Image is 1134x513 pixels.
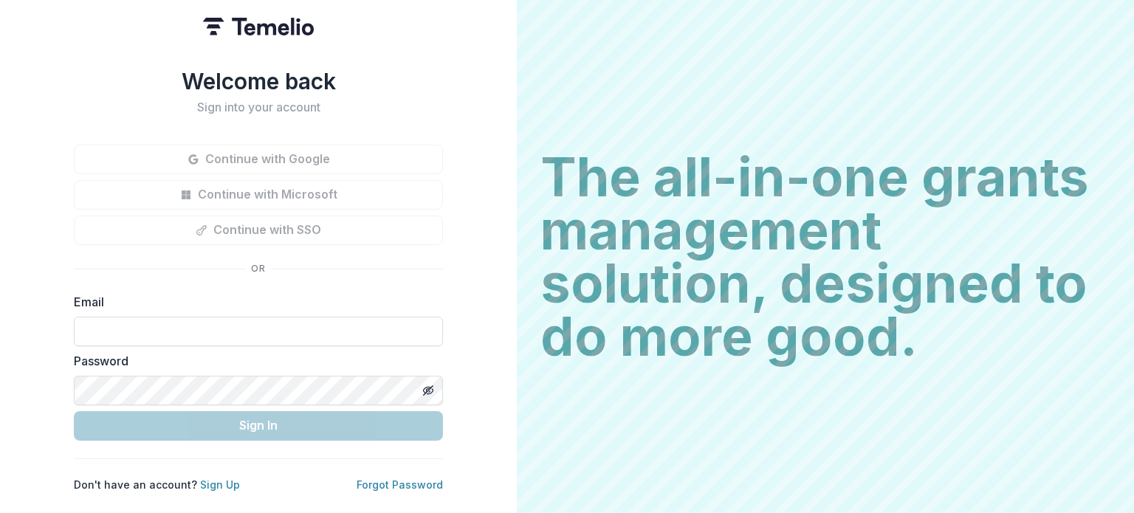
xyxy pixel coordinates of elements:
label: Email [74,293,434,311]
button: Sign In [74,411,443,441]
h1: Welcome back [74,68,443,94]
button: Continue with SSO [74,216,443,245]
img: Temelio [203,18,314,35]
label: Password [74,352,434,370]
p: Don't have an account? [74,477,240,492]
a: Sign Up [200,478,240,491]
a: Forgot Password [357,478,443,491]
h2: Sign into your account [74,100,443,114]
button: Continue with Microsoft [74,180,443,210]
button: Continue with Google [74,145,443,174]
button: Toggle password visibility [416,379,440,402]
